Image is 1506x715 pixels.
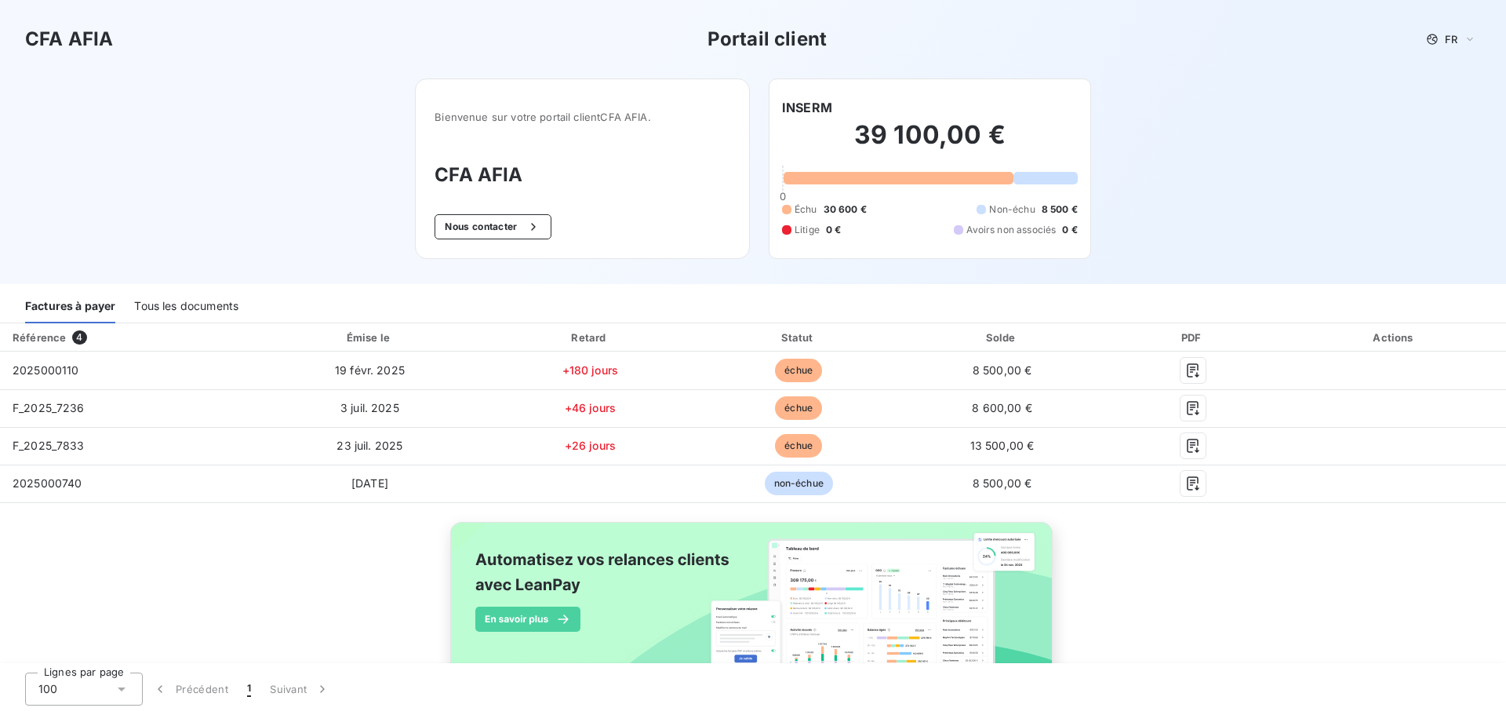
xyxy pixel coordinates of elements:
[1062,223,1077,237] span: 0 €
[775,434,822,458] span: échue
[488,330,693,345] div: Retard
[966,223,1056,237] span: Avoirs non associés
[435,214,551,239] button: Nous contacter
[765,472,833,495] span: non-échue
[775,359,822,382] span: échue
[699,330,899,345] div: Statut
[1106,330,1280,345] div: PDF
[351,476,388,490] span: [DATE]
[134,290,238,323] div: Tous les documents
[1445,33,1457,46] span: FR
[795,202,817,217] span: Échu
[989,202,1035,217] span: Non-échu
[1042,202,1078,217] span: 8 500 €
[25,290,115,323] div: Factures à payer
[565,439,616,452] span: +26 jours
[13,363,79,377] span: 2025000110
[13,439,85,452] span: F_2025_7833
[340,401,399,414] span: 3 juil. 2025
[782,119,1078,166] h2: 39 100,00 €
[1286,330,1503,345] div: Actions
[775,396,822,420] span: échue
[25,25,113,53] h3: CFA AFIA
[780,190,786,202] span: 0
[247,681,251,697] span: 1
[13,476,82,490] span: 2025000740
[824,202,867,217] span: 30 600 €
[143,673,238,706] button: Précédent
[260,673,340,706] button: Suivant
[565,401,616,414] span: +46 jours
[782,98,832,117] h6: INSERM
[72,330,86,345] span: 4
[972,401,1032,414] span: 8 600,00 €
[795,223,820,237] span: Litige
[436,513,1070,706] img: banner
[435,161,730,189] h3: CFA AFIA
[238,673,260,706] button: 1
[970,439,1035,452] span: 13 500,00 €
[826,223,841,237] span: 0 €
[38,681,57,697] span: 100
[335,363,405,377] span: 19 févr. 2025
[258,330,482,345] div: Émise le
[562,363,619,377] span: +180 jours
[13,331,66,344] div: Référence
[336,439,402,452] span: 23 juil. 2025
[973,476,1032,490] span: 8 500,00 €
[708,25,827,53] h3: Portail client
[905,330,1100,345] div: Solde
[13,401,85,414] span: F_2025_7236
[435,111,730,123] span: Bienvenue sur votre portail client CFA AFIA .
[973,363,1032,377] span: 8 500,00 €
